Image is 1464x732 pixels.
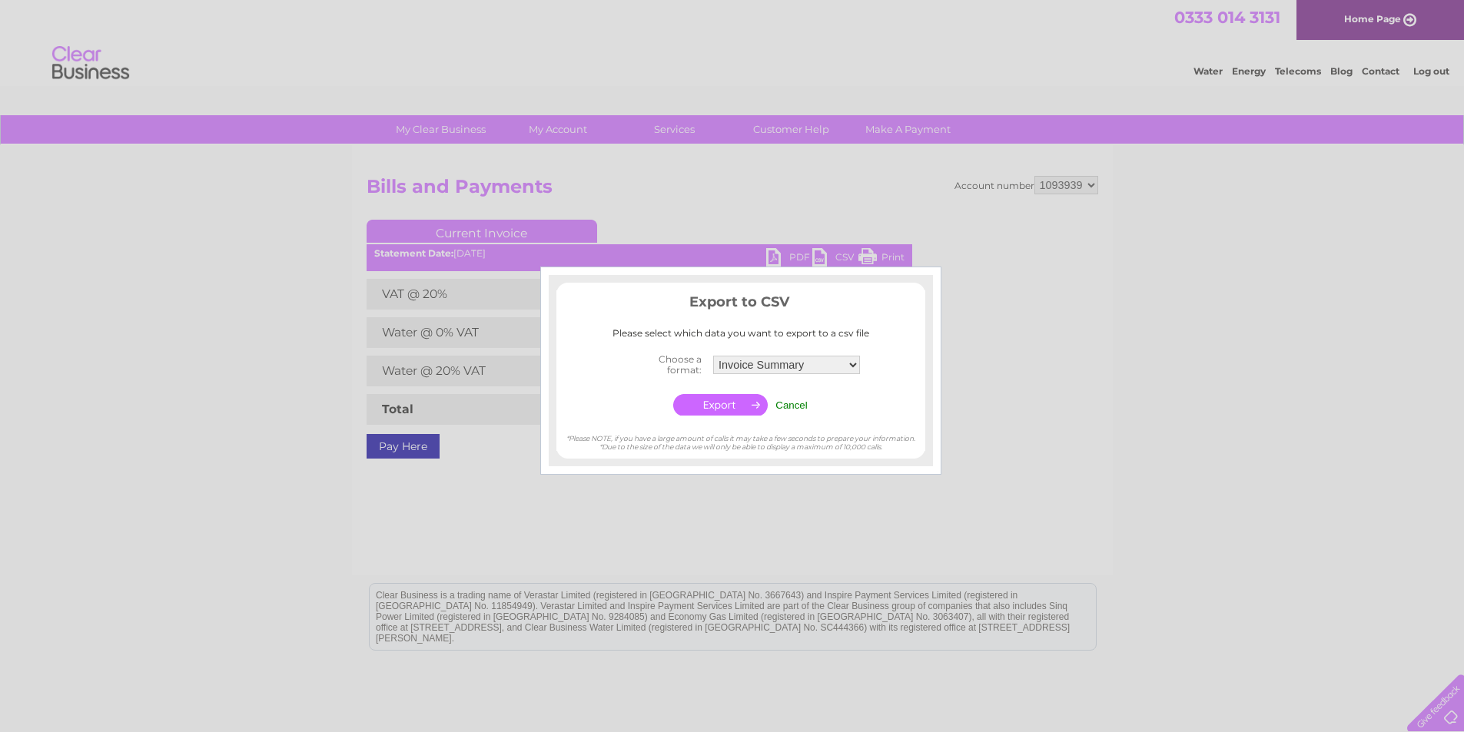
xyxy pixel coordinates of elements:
a: Water [1193,65,1223,77]
a: Telecoms [1275,65,1321,77]
a: Energy [1232,65,1266,77]
a: Log out [1413,65,1449,77]
a: Blog [1330,65,1353,77]
a: Contact [1362,65,1399,77]
div: Please select which data you want to export to a csv file [556,328,925,339]
th: Choose a format: [617,349,709,380]
a: 0333 014 3131 [1174,8,1280,27]
img: logo.png [51,40,130,87]
div: Clear Business is a trading name of Verastar Limited (registered in [GEOGRAPHIC_DATA] No. 3667643... [370,8,1096,75]
h3: Export to CSV [556,291,925,318]
input: Cancel [775,399,808,411]
div: *Please NOTE, if you have a large amount of calls it may take a few seconds to prepare your infor... [556,419,925,451]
